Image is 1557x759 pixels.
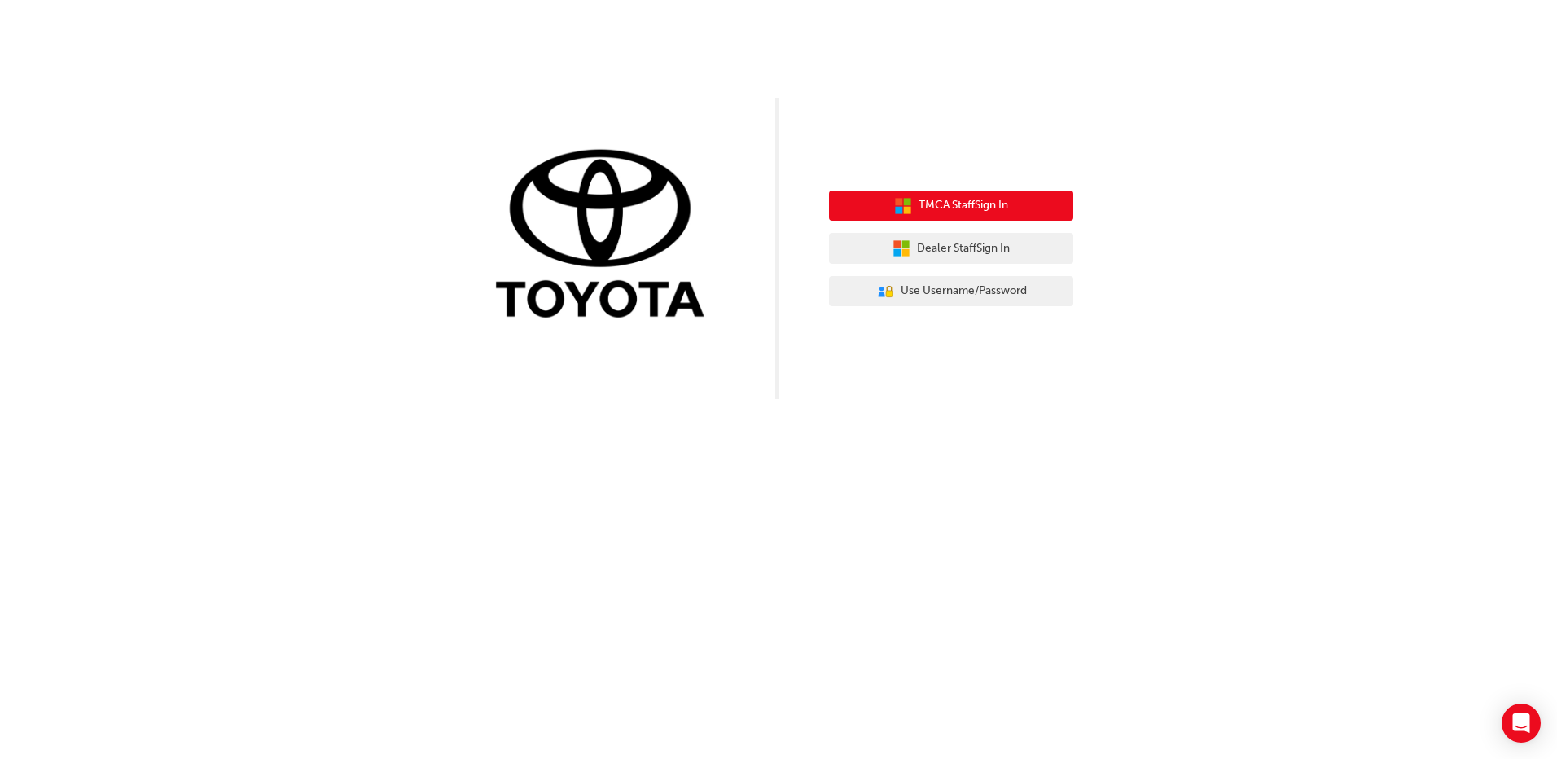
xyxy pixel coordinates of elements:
div: Open Intercom Messenger [1502,704,1541,743]
button: Dealer StaffSign In [829,233,1073,264]
button: TMCA StaffSign In [829,191,1073,222]
span: TMCA Staff Sign In [919,196,1008,215]
span: Use Username/Password [901,282,1027,301]
img: Trak [484,146,728,326]
button: Use Username/Password [829,276,1073,307]
span: Dealer Staff Sign In [917,239,1010,258]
